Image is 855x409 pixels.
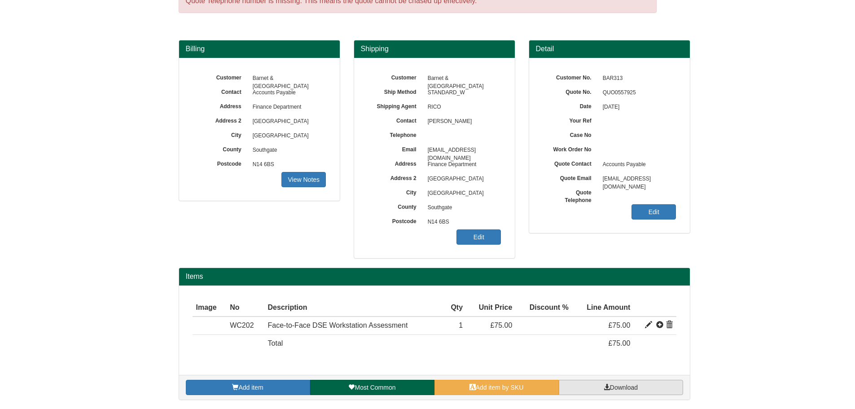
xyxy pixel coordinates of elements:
[443,299,466,317] th: Qty
[248,158,326,172] span: N14 6BS
[248,143,326,158] span: Southgate
[368,201,423,211] label: County
[423,215,501,229] span: N14 6BS
[281,172,326,187] a: View Notes
[598,86,676,100] span: QUO0557925
[543,143,598,154] label: Work Order No
[368,172,423,182] label: Address 2
[598,71,676,86] span: BAR313
[268,321,408,329] span: Face-to-Face DSE Workstation Assessment
[193,143,248,154] label: County
[361,45,508,53] h3: Shipping
[368,143,423,154] label: Email
[456,229,501,245] a: Edit
[423,201,501,215] span: Southgate
[193,158,248,168] label: Postcode
[368,86,423,96] label: Ship Method
[423,71,501,86] span: Barnet & [GEOGRAPHIC_DATA]
[543,86,598,96] label: Quote No.
[572,299,634,317] th: Line Amount
[543,158,598,168] label: Quote Contact
[423,114,501,129] span: [PERSON_NAME]
[423,86,501,100] span: STANDARD_W
[248,129,326,143] span: [GEOGRAPHIC_DATA]
[186,273,683,281] h2: Items
[608,321,630,329] span: £75.00
[193,86,248,96] label: Contact
[264,299,443,317] th: Description
[423,158,501,172] span: Finance Department
[368,215,423,225] label: Postcode
[226,317,264,334] td: WC202
[355,384,395,391] span: Most Common
[543,100,598,110] label: Date
[423,143,501,158] span: [EMAIL_ADDRESS][DOMAIN_NAME]
[423,172,501,186] span: [GEOGRAPHIC_DATA]
[631,204,676,220] a: Edit
[476,384,524,391] span: Add item by SKU
[543,186,598,204] label: Quote Telephone
[516,299,572,317] th: Discount %
[248,100,326,114] span: Finance Department
[193,71,248,82] label: Customer
[193,100,248,110] label: Address
[368,158,423,168] label: Address
[459,321,463,329] span: 1
[193,299,227,317] th: Image
[543,172,598,182] label: Quote Email
[423,186,501,201] span: [GEOGRAPHIC_DATA]
[598,172,676,186] span: [EMAIL_ADDRESS][DOMAIN_NAME]
[193,129,248,139] label: City
[248,86,326,100] span: Accounts Payable
[248,114,326,129] span: [GEOGRAPHIC_DATA]
[186,45,333,53] h3: Billing
[490,321,512,329] span: £75.00
[264,335,443,352] td: Total
[598,158,676,172] span: Accounts Payable
[368,71,423,82] label: Customer
[543,129,598,139] label: Case No
[543,114,598,125] label: Your Ref
[536,45,683,53] h3: Detail
[193,114,248,125] label: Address 2
[610,384,638,391] span: Download
[423,100,501,114] span: RICO
[543,71,598,82] label: Customer No.
[466,299,516,317] th: Unit Price
[598,100,676,114] span: [DATE]
[238,384,263,391] span: Add item
[226,299,264,317] th: No
[368,100,423,110] label: Shipping Agent
[608,339,630,347] span: £75.00
[368,129,423,139] label: Telephone
[368,114,423,125] label: Contact
[368,186,423,197] label: City
[559,380,683,395] a: Download
[248,71,326,86] span: Barnet & [GEOGRAPHIC_DATA]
